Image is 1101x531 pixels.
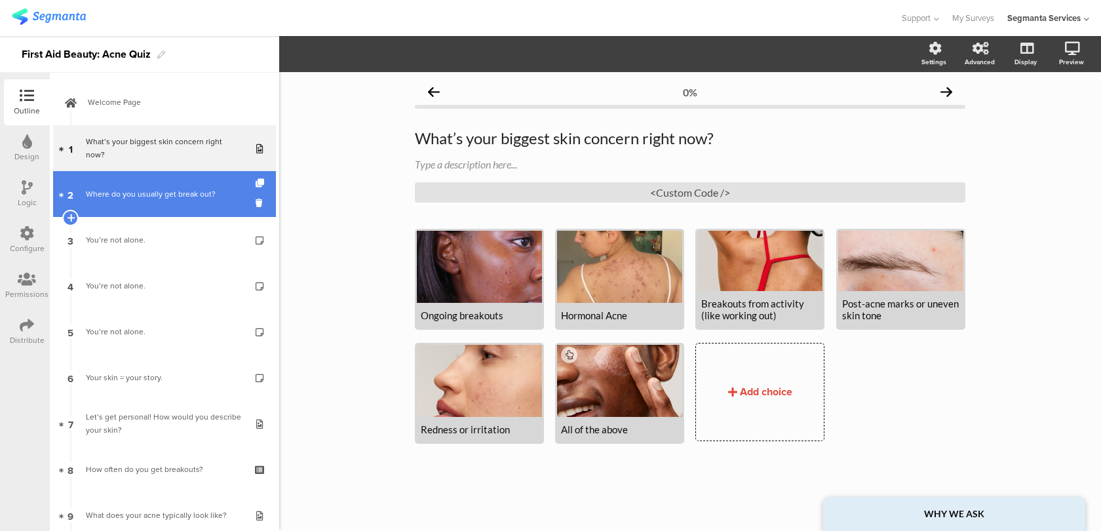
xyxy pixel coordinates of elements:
[18,197,37,208] div: Logic
[86,233,242,246] div: You’re not alone.
[86,371,242,384] div: Your skin = your story.
[86,325,242,338] div: You’re not alone.
[86,509,242,522] div: What does your acne typically look like?
[695,343,824,441] button: Add choice
[924,508,984,519] strong: WHY WE ASK
[561,423,678,435] div: All of the above
[53,401,276,446] a: 7 Let’s get personal! How would you describe your skin?
[86,187,242,201] div: Where do you usually get break out?
[88,96,256,109] span: Welcome Page
[69,141,73,155] span: 1
[415,158,965,170] div: Type a description here...
[68,279,73,293] span: 4
[10,243,45,254] div: Configure
[561,309,678,321] div: Hormonal Acne
[68,508,73,522] span: 9
[68,370,73,385] span: 6
[701,298,819,321] div: Breakouts from activity (like working out)
[68,324,73,339] span: 5
[10,334,45,346] div: Distribute
[53,217,276,263] a: 3 You’re not alone.
[53,309,276,355] a: 5 You’re not alone.
[53,79,276,125] a: Welcome Page
[68,187,73,201] span: 2
[86,279,242,292] div: You’re not alone.
[256,179,267,187] i: Duplicate
[53,263,276,309] a: 4 You’re not alone.
[53,171,276,217] a: 2 Where do you usually get break out?
[53,125,276,171] a: 1 What’s your biggest skin concern right now?
[53,446,276,492] a: 8 How often do you get breakouts?
[415,128,965,148] p: What’s your biggest skin concern right now?
[902,12,931,24] span: Support
[1059,57,1084,67] div: Preview
[421,423,538,435] div: Redness or irritation
[14,151,39,163] div: Design
[68,462,73,477] span: 8
[1014,57,1037,67] div: Display
[12,9,86,25] img: segmanta logo
[921,57,946,67] div: Settings
[68,233,73,247] span: 3
[415,182,965,203] div: <Custom Code />
[5,288,48,300] div: Permissions
[256,197,267,209] i: Delete
[86,135,242,161] div: What’s your biggest skin concern right now?
[68,416,73,431] span: 7
[421,309,538,321] div: Ongoing breakouts
[1007,12,1081,24] div: Segmanta Services
[14,105,40,117] div: Outline
[86,463,242,476] div: How often do you get breakouts?
[22,44,151,65] div: First Aid Beauty: Acne Quiz
[842,298,959,321] div: Post-acne marks or uneven skin tone
[965,57,995,67] div: Advanced
[53,355,276,401] a: 6 Your skin = your story.
[740,384,792,399] div: Add choice
[683,86,697,98] div: 0%
[86,410,242,437] div: Let’s get personal! How would you describe your skin?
